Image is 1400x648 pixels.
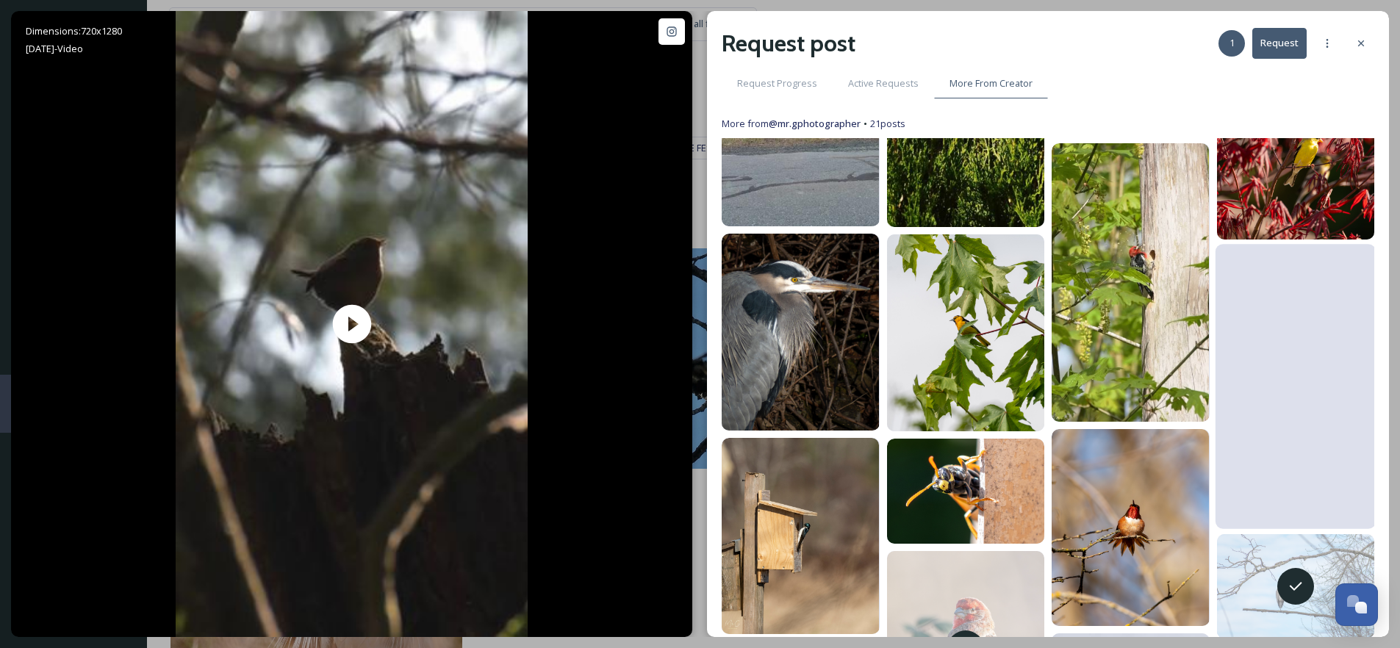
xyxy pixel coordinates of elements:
[1052,429,1209,625] img: 19589602.jpg
[887,234,1044,431] img: 17955474242953714.jpg
[26,24,122,37] span: Dimensions: 720 x 1280
[1252,28,1307,58] button: Request
[26,42,83,55] span: [DATE] - Video
[950,76,1033,90] span: More From Creator
[722,26,855,61] h2: Request post
[887,439,1044,544] img: 20315737.jpg
[737,76,817,90] span: Request Progress
[769,117,861,130] a: @mr.gphotographer
[870,117,905,131] span: 21 posts
[722,234,879,431] img: 17971920647857417.jpg
[176,11,528,637] img: thumbnail
[1052,143,1209,422] img: 18078168133744586.jpg
[848,76,919,90] span: Active Requests
[1335,583,1378,626] button: Open Chat
[722,438,879,635] img: 20617718.jpg
[722,117,861,131] span: More from
[1230,36,1235,50] span: 1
